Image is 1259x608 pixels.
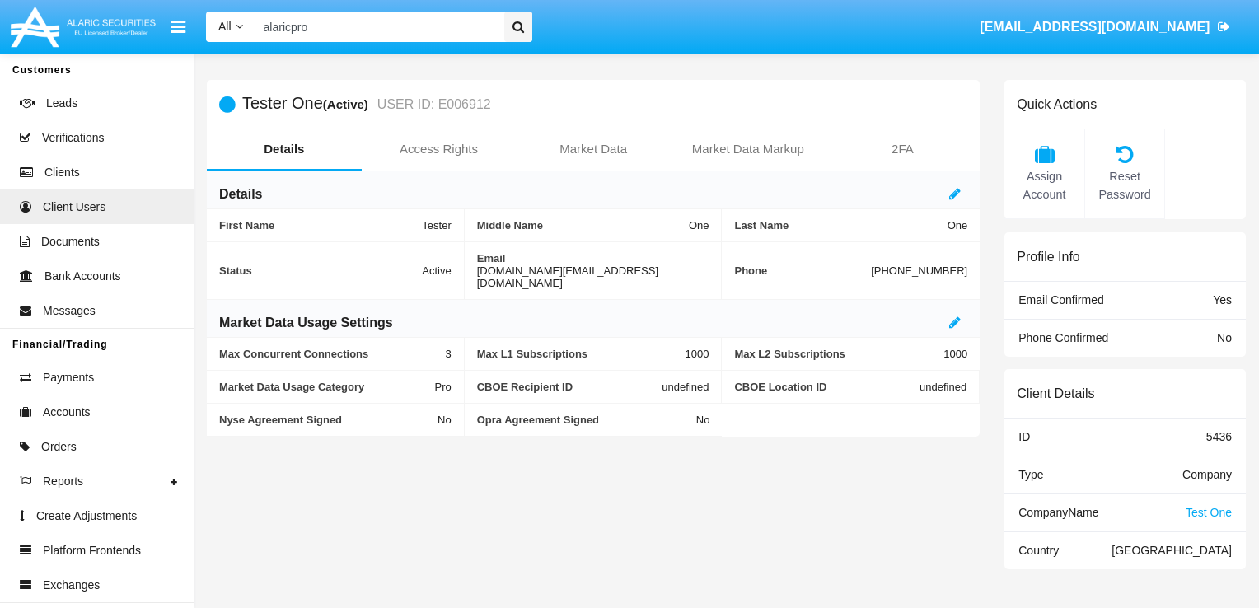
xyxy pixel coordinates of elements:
[734,348,943,360] span: Max L2 Subscriptions
[1013,168,1076,203] span: Assign Account
[43,199,105,216] span: Client Users
[435,381,452,393] span: Pro
[972,4,1238,50] a: [EMAIL_ADDRESS][DOMAIN_NAME]
[1206,430,1232,443] span: 5436
[826,129,981,169] a: 2FA
[948,219,968,232] span: One
[1018,331,1108,344] span: Phone Confirmed
[980,20,1210,34] span: [EMAIL_ADDRESS][DOMAIN_NAME]
[44,268,121,285] span: Bank Accounts
[44,164,80,181] span: Clients
[734,252,871,289] span: Phone
[477,264,709,289] span: [DOMAIN_NAME][EMAIL_ADDRESS][DOMAIN_NAME]
[8,2,158,51] img: Logo image
[1017,386,1094,401] h6: Client Details
[219,314,393,332] h6: Market Data Usage Settings
[422,219,451,232] span: Tester
[219,219,422,232] span: First Name
[41,438,77,456] span: Orders
[477,348,686,360] span: Max L1 Subscriptions
[516,129,671,169] a: Market Data
[477,414,696,426] span: Opra Agreement Signed
[207,129,362,169] a: Details
[1217,331,1232,344] span: No
[477,381,662,393] span: CBOE Recipient ID
[206,18,255,35] a: All
[671,129,826,169] a: Market Data Markup
[242,95,491,114] h5: Tester One
[1112,544,1232,557] span: [GEOGRAPHIC_DATA]
[373,98,491,111] small: USER ID: E006912
[1213,293,1232,306] span: Yes
[1186,506,1232,519] span: Test One
[943,348,967,360] span: 1000
[219,381,435,393] span: Market Data Usage Category
[43,577,100,594] span: Exchanges
[43,302,96,320] span: Messages
[1093,168,1157,203] span: Reset Password
[438,414,452,426] span: No
[46,95,77,112] span: Leads
[43,404,91,421] span: Accounts
[696,414,710,426] span: No
[477,219,689,232] span: Middle Name
[219,348,446,360] span: Max Concurrent Connections
[43,473,83,490] span: Reports
[662,381,709,393] span: undefined
[734,381,920,393] span: CBOE Location ID
[36,507,137,525] span: Create Adjustments
[422,252,451,289] span: Active
[1018,293,1103,306] span: Email Confirmed
[1017,96,1097,112] h6: Quick Actions
[477,252,709,264] span: Email
[1018,544,1059,557] span: Country
[686,348,709,360] span: 1000
[43,542,141,559] span: Platform Frontends
[41,233,100,250] span: Documents
[255,12,498,42] input: Search
[219,414,438,426] span: Nyse Agreement Signed
[1018,506,1098,519] span: Company Name
[219,185,262,203] h6: Details
[689,219,709,232] span: One
[734,219,947,232] span: Last Name
[1018,468,1043,481] span: Type
[219,252,422,289] span: Status
[1018,430,1030,443] span: ID
[323,95,373,114] div: (Active)
[446,348,452,360] span: 3
[42,129,104,147] span: Verifications
[362,129,517,169] a: Access Rights
[218,20,232,33] span: All
[920,381,966,393] span: undefined
[871,252,967,289] span: [PHONE_NUMBER]
[43,369,94,386] span: Payments
[1017,249,1079,264] h6: Profile Info
[1182,468,1232,481] span: Company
